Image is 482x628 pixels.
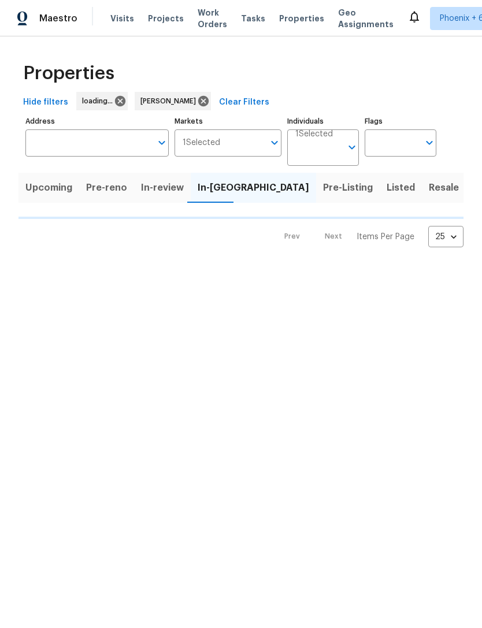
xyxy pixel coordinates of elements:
span: Geo Assignments [338,7,394,30]
span: 1 Selected [183,138,220,148]
span: Hide filters [23,95,68,110]
label: Flags [365,118,436,125]
div: [PERSON_NAME] [135,92,211,110]
span: Pre-reno [86,180,127,196]
label: Address [25,118,169,125]
span: In-review [141,180,184,196]
span: Pre-Listing [323,180,373,196]
button: Clear Filters [214,92,274,113]
span: Work Orders [198,7,227,30]
span: In-[GEOGRAPHIC_DATA] [198,180,309,196]
span: Visits [110,13,134,24]
span: [PERSON_NAME] [140,95,201,107]
div: loading... [76,92,128,110]
button: Hide filters [18,92,73,113]
span: Tasks [241,14,265,23]
span: loading... [82,95,117,107]
button: Open [344,139,360,155]
span: Listed [387,180,415,196]
span: Clear Filters [219,95,269,110]
div: 25 [428,222,464,252]
button: Open [266,135,283,151]
button: Open [154,135,170,151]
span: Maestro [39,13,77,24]
span: 1 Selected [295,129,333,139]
span: Properties [23,68,114,79]
span: Properties [279,13,324,24]
p: Items Per Page [357,231,414,243]
label: Individuals [287,118,359,125]
label: Markets [175,118,282,125]
span: Upcoming [25,180,72,196]
button: Open [421,135,437,151]
nav: Pagination Navigation [273,226,464,247]
span: Projects [148,13,184,24]
span: Resale [429,180,459,196]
